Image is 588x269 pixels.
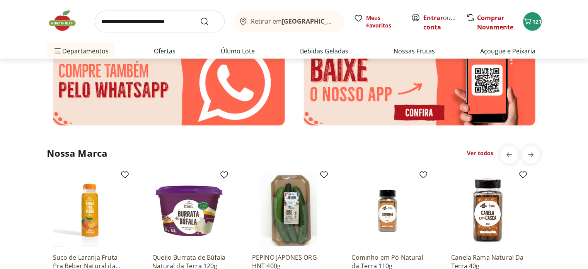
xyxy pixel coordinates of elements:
a: Bebidas Geladas [300,46,348,56]
span: Retirar em [251,18,336,25]
span: ou [423,13,458,32]
h2: Nossa Marca [47,147,108,159]
a: Ofertas [154,46,176,56]
button: Submit Search [200,17,218,26]
img: Canela Rama Natural Da Terra 40g [451,173,525,247]
img: app [297,36,542,132]
img: Suco de Laranja Fruta Pra Beber Natural da Terra 250ml [53,173,126,247]
a: Nossas Frutas [394,46,435,56]
button: Menu [53,42,62,60]
span: Meus Favoritos [366,14,402,29]
span: 121 [532,18,542,25]
img: Hortifruti [47,9,85,33]
img: PEPINO JAPONES ORG HNT 400g [252,173,326,247]
a: Criar conta [423,14,466,31]
span: Departamentos [53,42,109,60]
a: Comprar Novamente [477,14,513,31]
img: Queijo Burrata de Búfala Natural da Terra 120g [152,173,226,247]
a: Entrar [423,14,443,22]
input: search [95,11,225,33]
button: previous [500,146,518,164]
a: Ver todos [467,149,493,157]
button: Carrinho [523,12,542,31]
img: Cominho em Pó Natural da Terra 110g [351,173,425,247]
a: Açougue e Peixaria [480,46,535,56]
b: [GEOGRAPHIC_DATA]/[GEOGRAPHIC_DATA] [282,17,412,26]
button: next [522,146,540,164]
button: Retirar em[GEOGRAPHIC_DATA]/[GEOGRAPHIC_DATA] [234,11,344,33]
a: Último Lote [221,46,255,56]
a: Meus Favoritos [354,14,402,29]
img: wpp [47,36,291,132]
